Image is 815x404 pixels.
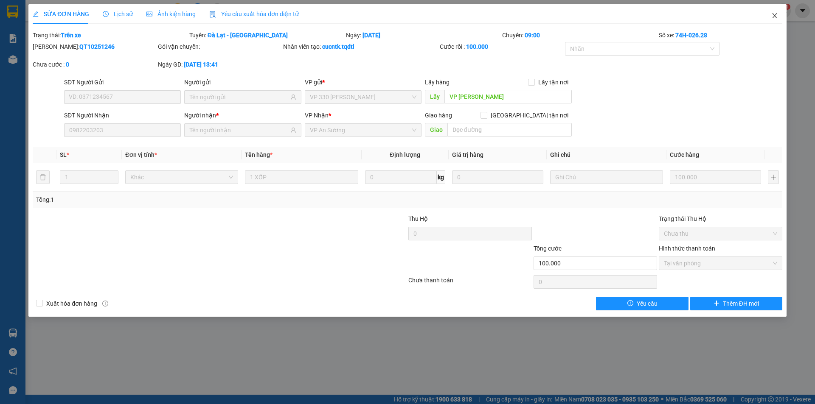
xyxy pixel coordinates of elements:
[664,257,777,270] span: Tại văn phòng
[596,297,688,310] button: exclamation-circleYêu cầu
[102,301,108,306] span: info-circle
[184,61,218,68] b: [DATE] 13:41
[209,11,216,18] img: icon
[103,11,133,17] span: Lịch sử
[425,90,444,103] span: Lấy
[189,92,288,102] input: Tên người gửi
[670,151,699,158] span: Cước hàng
[36,170,50,184] button: delete
[103,11,109,17] span: clock-circle
[452,170,543,184] input: 0
[690,297,782,310] button: plusThêm ĐH mới
[79,43,115,50] b: QT10251246
[444,90,572,103] input: Dọc đường
[305,78,422,87] div: VP gửi
[158,42,281,51] div: Gói vận chuyển:
[425,112,452,119] span: Giao hàng
[675,32,707,39] b: 74H-026.28
[33,11,89,17] span: SỬA ĐƠN HÀNG
[158,60,281,69] div: Ngày GD:
[501,31,658,40] div: Chuyến:
[208,32,288,39] b: Đà Lạt - [GEOGRAPHIC_DATA]
[184,111,301,120] div: Người nhận
[209,11,299,17] span: Yêu cầu xuất hóa đơn điện tử
[345,31,502,40] div: Ngày:
[245,151,273,158] span: Tên hàng
[437,170,445,184] span: kg
[550,170,663,184] input: Ghi Chú
[659,214,782,223] div: Trạng thái Thu Hộ
[64,111,181,120] div: SĐT Người Nhận
[33,60,156,69] div: Chưa cước :
[189,125,288,135] input: Tên người nhận
[322,43,354,50] b: cucntk.tqdtl
[33,11,39,17] span: edit
[188,31,345,40] div: Tuyến:
[670,170,761,184] input: 0
[310,124,416,137] span: VP An Sương
[43,299,101,308] span: Xuất hóa đơn hàng
[245,170,358,184] input: VD: Bàn, Ghế
[658,31,783,40] div: Số xe:
[125,151,157,158] span: Đơn vị tính
[440,42,563,51] div: Cước rồi :
[664,227,777,240] span: Chưa thu
[452,151,483,158] span: Giá trị hàng
[627,300,633,307] span: exclamation-circle
[447,123,572,137] input: Dọc đường
[283,42,438,51] div: Nhân viên tạo:
[146,11,152,17] span: picture
[60,151,67,158] span: SL
[33,42,156,51] div: [PERSON_NAME]:
[290,94,296,100] span: user
[184,78,301,87] div: Người gửi
[525,32,540,39] b: 09:00
[637,299,658,308] span: Yêu cầu
[714,300,719,307] span: plus
[425,123,447,137] span: Giao
[32,31,188,40] div: Trạng thái:
[407,276,533,290] div: Chưa thanh toán
[130,171,233,184] span: Khác
[535,78,572,87] span: Lấy tận nơi
[425,79,450,86] span: Lấy hàng
[768,170,779,184] button: plus
[723,299,759,308] span: Thêm ĐH mới
[466,43,488,50] b: 100.000
[547,147,666,163] th: Ghi chú
[61,32,81,39] b: Trên xe
[487,111,572,120] span: [GEOGRAPHIC_DATA] tận nơi
[771,12,778,19] span: close
[146,11,196,17] span: Ảnh kiện hàng
[36,195,315,204] div: Tổng: 1
[305,112,329,119] span: VP Nhận
[310,91,416,103] span: VP 330 Lê Duẫn
[64,78,181,87] div: SĐT Người Gửi
[534,245,562,252] span: Tổng cước
[408,215,428,222] span: Thu Hộ
[659,245,715,252] label: Hình thức thanh toán
[290,127,296,133] span: user
[66,61,69,68] b: 0
[390,151,420,158] span: Định lượng
[363,32,380,39] b: [DATE]
[763,4,787,28] button: Close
